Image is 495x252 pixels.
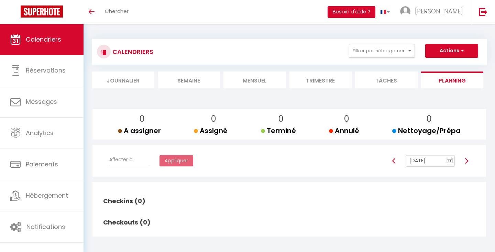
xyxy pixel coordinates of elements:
[26,191,68,200] span: Hébergement
[158,72,220,88] li: Semaine
[392,126,461,135] span: Nettoyage/Prépa
[223,72,286,88] li: Mensuel
[266,112,296,125] p: 0
[194,126,228,135] span: Assigné
[464,158,469,164] img: arrow-right3.svg
[355,72,418,88] li: Tâches
[289,72,352,88] li: Trimestre
[199,112,228,125] p: 0
[415,7,463,15] span: [PERSON_NAME]
[26,160,58,168] span: Paiements
[26,97,57,106] span: Messages
[479,8,487,16] img: logout
[101,212,152,233] h2: Checkouts (0)
[92,72,154,88] li: Journalier
[26,129,54,137] span: Analytics
[391,158,397,164] img: arrow-left3.svg
[421,72,484,88] li: Planning
[328,6,375,18] button: Besoin d'aide ?
[349,44,415,58] button: Filtrer par hébergement
[118,126,161,135] span: A assigner
[26,66,66,75] span: Réservations
[111,44,153,59] h3: CALENDRIERS
[425,44,478,58] button: Actions
[400,6,410,17] img: ...
[406,155,455,167] input: Select Date
[105,8,129,15] span: Chercher
[261,126,296,135] span: Terminé
[21,6,63,18] img: Super Booking
[334,112,359,125] p: 0
[123,112,161,125] p: 0
[26,35,61,44] span: Calendriers
[101,190,152,212] h2: Checkins (0)
[26,222,65,231] span: Notifications
[398,112,461,125] p: 0
[448,160,451,163] text: 11
[329,126,359,135] span: Annulé
[159,155,193,167] button: Appliquer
